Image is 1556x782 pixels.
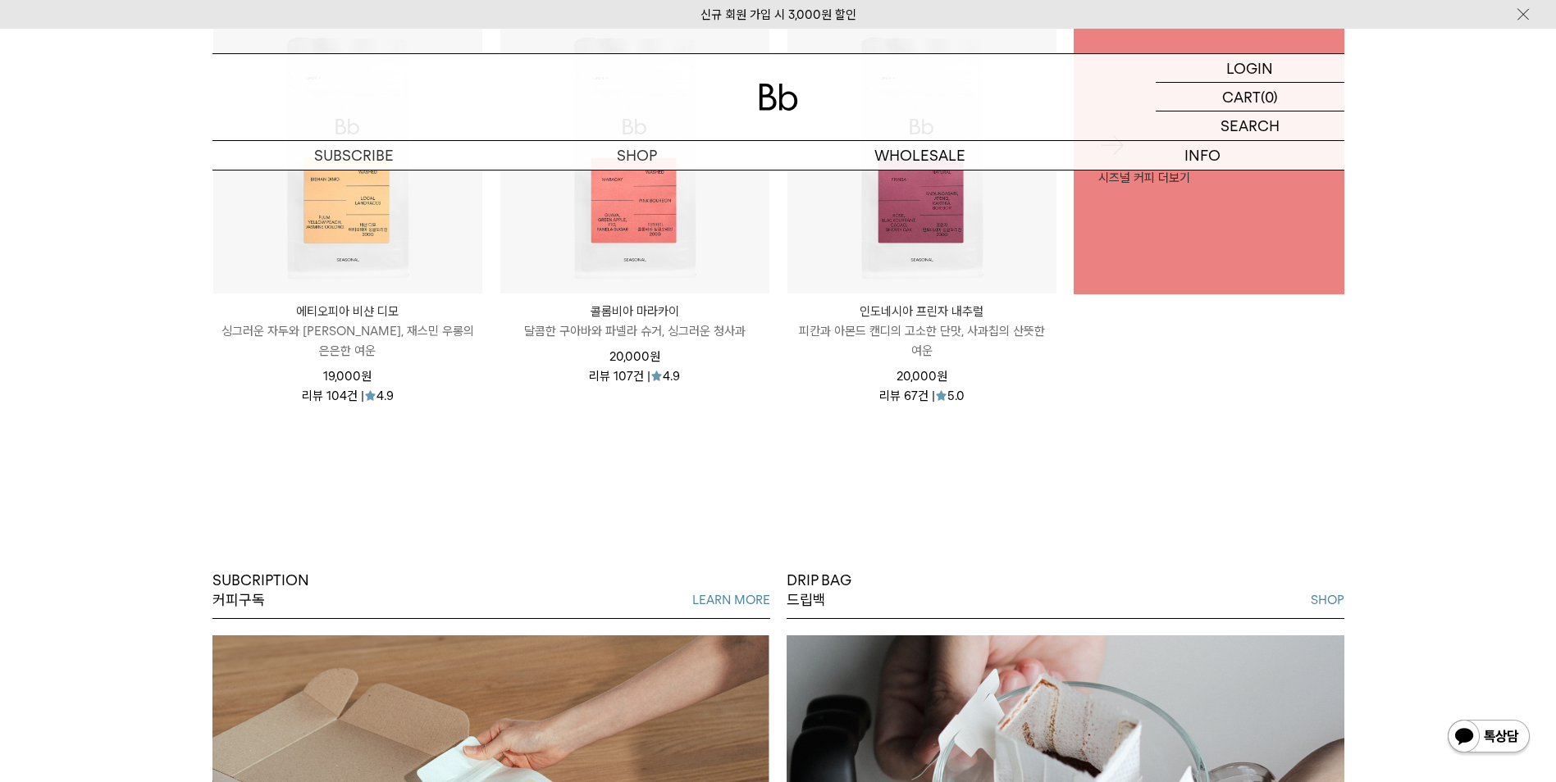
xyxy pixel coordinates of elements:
[323,369,372,384] span: 19,000
[212,571,309,611] p: SUBCRIPTION 커피구독
[500,321,769,341] p: 달콤한 구아바와 파넬라 슈거, 싱그러운 청사과
[787,321,1056,361] p: 피칸과 아몬드 캔디의 고소한 단맛, 사과칩의 산뜻한 여운
[778,141,1061,170] p: WHOLESALE
[1221,111,1280,140] p: SEARCH
[495,141,778,170] a: SHOP
[1098,167,1320,187] p: 시즈널 커피 더보기
[1061,141,1344,170] p: INFO
[787,302,1056,361] a: 인도네시아 프린자 내추럴 피칸과 아몬드 캔디의 고소한 단맛, 사과칩의 산뜻한 여운
[692,590,770,610] a: LEARN MORE
[700,7,856,22] a: 신규 회원 가입 시 3,000원 할인
[1311,590,1344,610] a: SHOP
[759,84,798,111] img: 로고
[1156,54,1344,83] a: LOGIN
[937,369,947,384] span: 원
[897,369,947,384] span: 20,000
[879,386,965,402] div: 리뷰 67건 | 5.0
[213,302,482,321] p: 에티오피아 비샨 디모
[302,386,394,402] div: 리뷰 104건 | 4.9
[650,349,660,364] span: 원
[1261,83,1278,111] p: (0)
[500,302,769,341] a: 콜롬비아 마라카이 달콤한 구아바와 파넬라 슈거, 싱그러운 청사과
[361,369,372,384] span: 원
[213,302,482,361] a: 에티오피아 비샨 디모 싱그러운 자두와 [PERSON_NAME], 재스민 우롱의 은은한 여운
[1222,83,1261,111] p: CART
[1226,54,1273,82] p: LOGIN
[787,302,1056,321] p: 인도네시아 프린자 내추럴
[1446,718,1531,757] img: 카카오톡 채널 1:1 채팅 버튼
[609,349,660,364] span: 20,000
[213,321,482,361] p: 싱그러운 자두와 [PERSON_NAME], 재스민 우롱의 은은한 여운
[1156,83,1344,111] a: CART (0)
[500,302,769,321] p: 콜롬비아 마라카이
[787,571,851,611] p: DRIP BAG 드립백
[589,366,680,383] div: 리뷰 107건 | 4.9
[212,141,495,170] a: SUBSCRIBE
